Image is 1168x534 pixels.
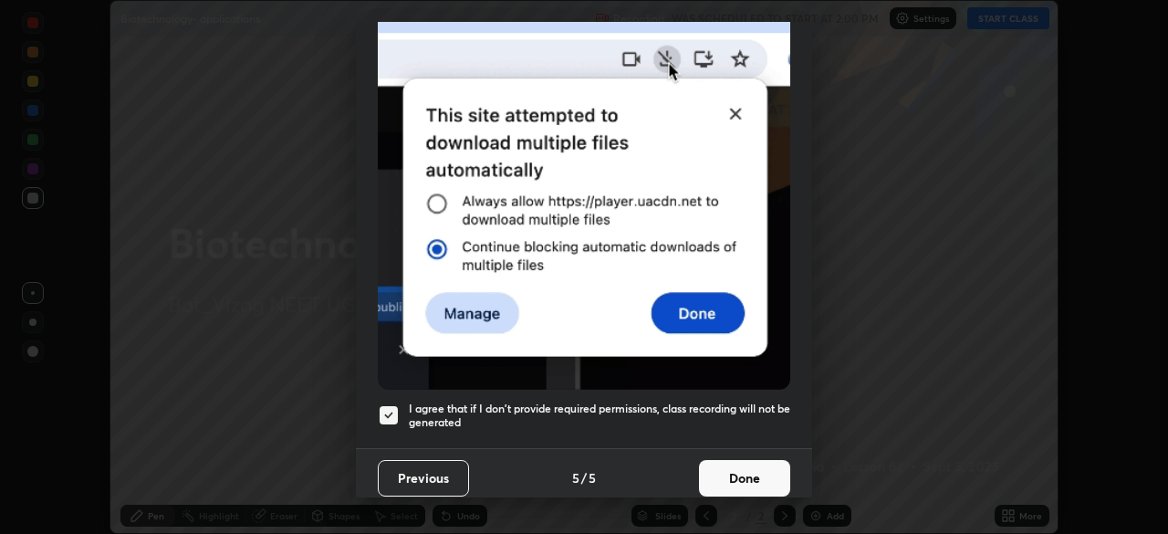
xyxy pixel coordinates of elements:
h5: I agree that if I don't provide required permissions, class recording will not be generated [409,402,790,430]
button: Previous [378,460,469,497]
button: Done [699,460,790,497]
h4: / [581,468,587,487]
h4: 5 [572,468,579,487]
h4: 5 [589,468,596,487]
